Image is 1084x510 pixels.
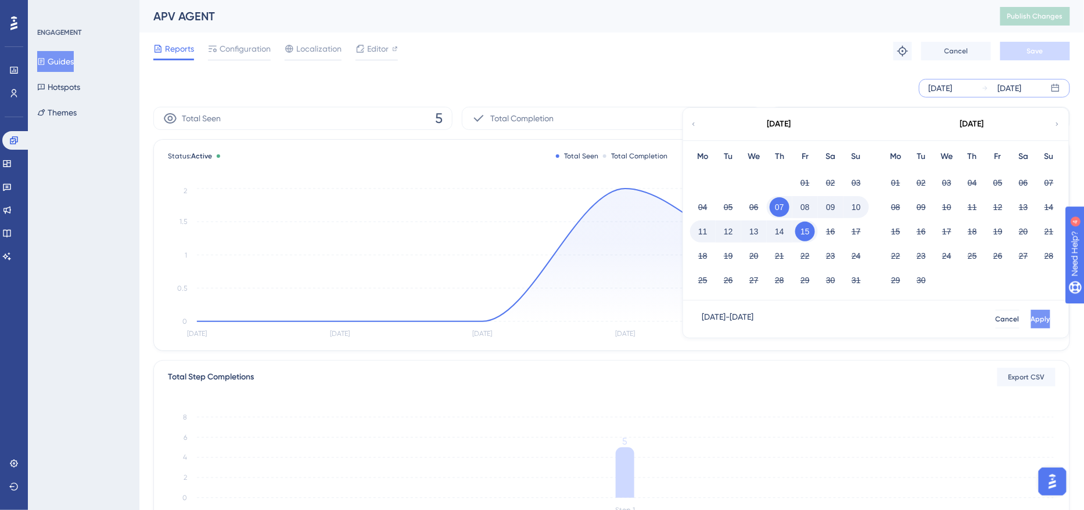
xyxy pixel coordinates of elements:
button: 02 [911,173,931,193]
button: 24 [937,246,957,266]
tspan: 2 [184,474,187,482]
button: 25 [963,246,982,266]
tspan: 0 [182,494,187,502]
tspan: [DATE] [330,330,350,338]
span: 5 [435,109,443,128]
div: Total Step Completions [168,370,254,384]
button: 12 [988,197,1008,217]
div: ENGAGEMENT [37,28,81,37]
div: We [934,150,960,164]
button: 01 [795,173,815,193]
button: 11 [963,197,982,217]
button: 15 [795,222,815,241]
div: Th [767,150,792,164]
button: 05 [719,197,738,217]
button: 09 [911,197,931,217]
button: 28 [770,270,789,290]
span: Total Completion [490,111,554,125]
button: 08 [886,197,906,217]
button: Guides [37,51,74,72]
tspan: 5 [623,436,628,447]
button: 19 [988,222,1008,241]
button: 20 [1014,222,1033,241]
span: Apply [1031,314,1050,324]
span: Active [191,152,212,160]
div: [DATE] [767,117,791,131]
button: 27 [1014,246,1033,266]
div: Su [843,150,869,164]
div: Sa [818,150,843,164]
button: Export CSV [997,368,1056,386]
tspan: [DATE] [187,330,207,338]
div: Fr [792,150,818,164]
button: 11 [693,222,713,241]
button: 30 [821,270,841,290]
button: 12 [719,222,738,241]
button: Themes [37,102,77,123]
span: Export CSV [1008,372,1045,382]
button: 19 [719,246,738,266]
button: 26 [719,270,738,290]
div: 4 [81,6,84,15]
tspan: 1 [185,251,187,259]
button: 23 [821,246,841,266]
button: 20 [744,246,764,266]
button: 17 [846,222,866,241]
span: Localization [296,42,342,56]
div: We [741,150,767,164]
tspan: 6 [184,433,187,442]
tspan: 1.5 [180,218,187,226]
span: Cancel [996,314,1020,324]
button: 14 [770,222,789,241]
tspan: [DATE] [616,330,636,338]
span: Cancel [945,46,968,56]
button: 24 [846,246,866,266]
tspan: 0 [182,317,187,325]
div: [DATE] [929,81,953,95]
button: 06 [1014,173,1033,193]
iframe: UserGuiding AI Assistant Launcher [1035,464,1070,499]
button: 16 [911,222,931,241]
button: 22 [795,246,815,266]
span: Editor [367,42,389,56]
div: Tu [716,150,741,164]
button: 23 [911,246,931,266]
button: 07 [1039,173,1059,193]
span: Reports [165,42,194,56]
button: 17 [937,222,957,241]
div: Total Seen [556,151,598,161]
button: 07 [770,197,789,217]
div: Mo [690,150,716,164]
button: 27 [744,270,764,290]
button: 10 [846,197,866,217]
button: 29 [795,270,815,290]
span: Publish Changes [1007,12,1063,21]
tspan: 8 [183,413,187,421]
button: 13 [744,222,764,241]
button: 01 [886,173,906,193]
span: Configuration [220,42,271,56]
div: [DATE] - [DATE] [702,310,753,328]
div: APV AGENT [153,8,971,24]
span: Need Help? [27,3,73,17]
tspan: 4 [183,454,187,462]
tspan: [DATE] [473,330,493,338]
button: 26 [988,246,1008,266]
button: 03 [937,173,957,193]
button: 18 [693,246,713,266]
button: 22 [886,246,906,266]
button: 28 [1039,246,1059,266]
div: Tu [909,150,934,164]
button: 25 [693,270,713,290]
button: Hotspots [37,77,80,97]
button: 13 [1014,197,1033,217]
div: Th [960,150,985,164]
button: Save [1000,42,1070,60]
div: Su [1036,150,1062,164]
button: Cancel [921,42,991,60]
button: 04 [963,173,982,193]
button: 05 [988,173,1008,193]
tspan: 0.5 [177,284,187,292]
button: Cancel [996,310,1020,328]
